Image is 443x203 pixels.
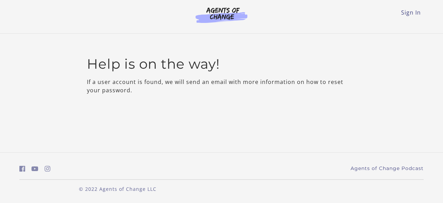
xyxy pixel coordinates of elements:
[401,9,421,16] a: Sign In
[45,166,51,172] i: https://www.instagram.com/agentsofchangeprep/ (Open in a new window)
[19,185,216,193] p: © 2022 Agents of Change LLC
[31,166,38,172] i: https://www.youtube.com/c/AgentsofChangeTestPrepbyMeaganMitchell (Open in a new window)
[31,164,38,174] a: https://www.youtube.com/c/AgentsofChangeTestPrepbyMeaganMitchell (Open in a new window)
[19,164,25,174] a: https://www.facebook.com/groups/aswbtestprep (Open in a new window)
[19,166,25,172] i: https://www.facebook.com/groups/aswbtestprep (Open in a new window)
[45,164,51,174] a: https://www.instagram.com/agentsofchangeprep/ (Open in a new window)
[87,56,356,72] h2: Help is on the way!
[351,165,424,172] a: Agents of Change Podcast
[87,78,356,94] p: If a user account is found, we will send an email with more information on how to reset your pass...
[188,7,255,23] img: Agents of Change Logo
